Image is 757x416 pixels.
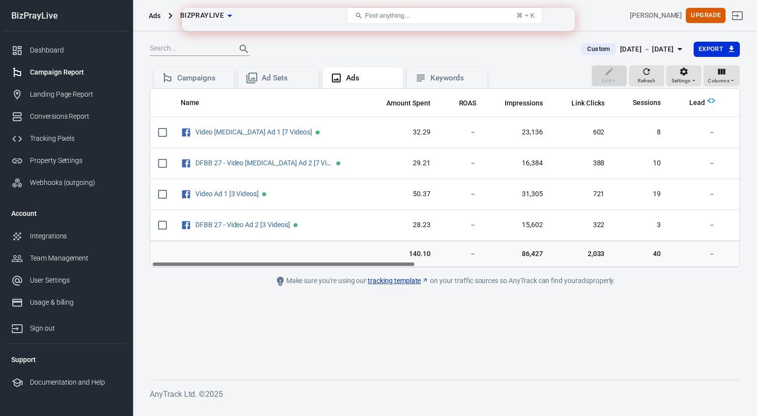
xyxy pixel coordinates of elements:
[374,128,431,137] span: 32.29
[620,249,661,259] span: 40
[492,128,543,137] span: 23,136
[3,128,129,150] a: Tracking Pixels
[262,192,266,196] span: Active
[694,42,740,57] button: Export
[368,276,429,286] a: tracking template
[620,220,661,230] span: 3
[374,189,431,199] span: 50.37
[150,388,740,400] h6: AnyTrack Ltd. © 2025
[30,275,121,286] div: User Settings
[492,158,543,168] span: 16,384
[195,159,343,167] a: DFBB 27 - Video [MEDICAL_DATA] Ad 2 [7 Videos]
[703,65,740,87] button: Columns
[3,172,129,194] a: Webhooks (outgoing)
[559,97,605,109] span: The number of clicks on links within the ad that led to advertiser-specified destinations
[316,130,320,134] span: Active
[374,220,431,230] span: 28.23
[3,247,129,269] a: Team Management
[446,220,477,230] span: －
[620,98,661,108] span: Sessions
[294,223,297,227] span: Active
[724,368,747,391] iframe: Intercom live chat
[573,41,693,57] button: Custom[DATE] － [DATE]
[620,43,674,55] div: [DATE] － [DATE]
[505,99,543,108] span: Impressions
[459,97,477,109] span: The total return on ad spend
[181,98,199,108] span: Name
[30,377,121,388] div: Documentation and Help
[195,129,314,135] span: Video ADHD Ad 1 [7 Videos]
[346,73,395,83] div: Ads
[150,89,739,267] div: scrollable content
[3,105,129,128] a: Conversions Report
[686,8,726,23] button: Upgrade
[638,77,655,85] span: Refresh
[446,158,477,168] span: －
[30,133,121,144] div: Tracking Pixels
[374,158,431,168] span: 29.21
[559,220,605,230] span: 322
[3,225,129,247] a: Integrations
[505,97,543,109] span: The number of times your ads were on screen.
[3,348,129,371] li: Support
[3,11,129,20] div: BizPrayLive
[726,4,749,27] a: Sign out
[180,9,224,22] span: BizPrayLive
[620,158,661,168] span: 10
[708,77,730,85] span: Columns
[3,202,129,225] li: Account
[446,249,477,259] span: －
[224,275,666,287] div: Make sure you're using our on your traffic sources so AnyTrack can find your ads properly.
[676,220,715,230] span: －
[492,97,543,109] span: The number of times your ads were on screen.
[620,128,661,137] span: 8
[195,159,334,166] span: DFBB 27 - Video ADHD Ad 2 [7 Videos]
[492,249,543,259] span: 86,427
[3,61,129,83] a: Campaign Report
[559,128,605,137] span: 602
[676,249,715,259] span: －
[181,219,191,231] svg: Facebook Ads
[30,156,121,166] div: Property Settings
[559,249,605,259] span: 2,033
[195,221,292,228] span: DFBB 27 - Video Ad 2 [3 Videos]
[689,98,705,108] span: Lead
[446,128,477,137] span: －
[195,190,260,197] span: Video Ad 1 [3 Videos]
[177,73,226,83] div: Campaigns
[195,221,290,229] a: DFBB 27 - Video Ad 2 [3 Videos]
[707,97,715,104] img: Logo
[30,111,121,122] div: Conversions Report
[620,189,661,199] span: 19
[630,10,682,21] div: Account id: 0q2gjieR
[182,8,575,31] iframe: Intercom live chat banner
[446,97,477,109] span: The total return on ad spend
[3,150,129,172] a: Property Settings
[30,253,121,263] div: Team Management
[232,37,256,61] button: Search
[336,161,340,165] span: Active
[181,127,191,138] svg: Facebook Ads
[386,99,431,108] span: Amount Spent
[181,188,191,200] svg: Facebook Ads
[181,98,212,108] span: Name
[30,67,121,78] div: Campaign Report
[3,39,129,61] a: Dashboard
[149,11,161,21] div: Ads
[492,220,543,230] span: 15,602
[176,6,236,25] button: BizPrayLive
[347,7,543,24] button: Find anything...⌘ + K
[195,190,259,198] a: Video Ad 1 [3 Videos]
[30,231,121,241] div: Integrations
[676,98,705,108] span: Lead
[672,77,691,85] span: Settings
[3,269,129,291] a: User Settings
[583,44,614,54] span: Custom
[3,313,129,339] a: Sign out
[633,98,661,108] span: Sessions
[446,189,477,199] span: －
[571,99,605,108] span: Link Clicks
[676,189,715,199] span: －
[262,73,311,83] div: Ad Sets
[459,99,477,108] span: ROAS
